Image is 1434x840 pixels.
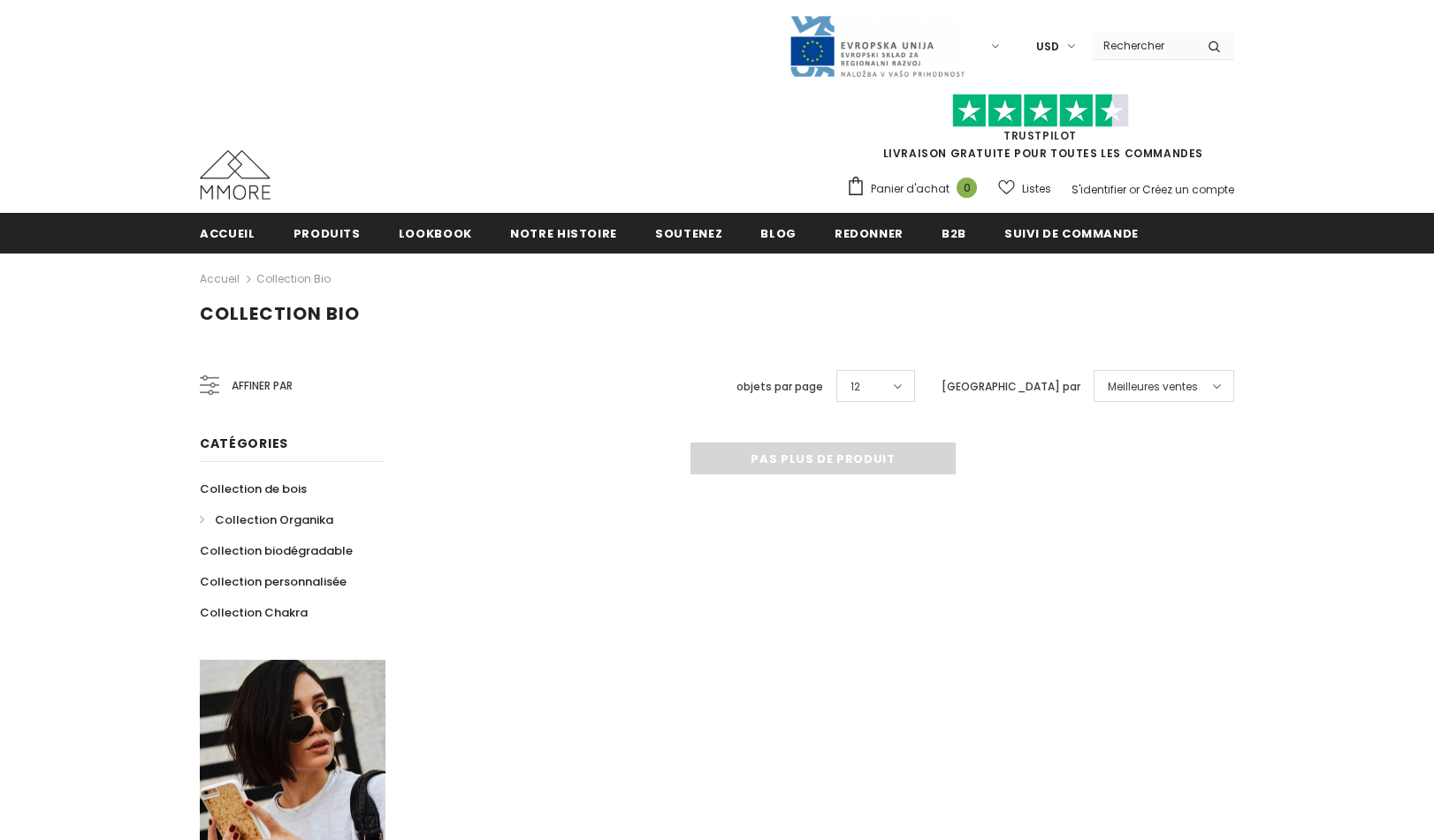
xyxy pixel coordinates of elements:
[200,225,256,242] span: Accueil
[200,573,347,590] span: Collection personnalisée
[510,213,617,253] a: Notre histoire
[957,178,977,198] span: 0
[952,94,1129,128] img: Faites confiance aux étoiles pilotes
[200,566,347,597] a: Collection personnalisée
[1072,182,1126,197] a: S'identifier
[1108,378,1198,396] span: Meilleures ventes
[871,180,950,198] span: Panier d'achat
[200,597,308,628] a: Collection Chakra
[256,271,331,286] a: Collection Bio
[760,213,797,253] a: Blog
[789,38,965,53] a: Javni Razpis
[200,481,307,497] span: Collection de bois
[200,435,288,452] span: Catégories
[294,225,361,242] span: Produits
[998,173,1051,204] a: Listes
[1142,182,1234,197] a: Créez un compte
[200,542,353,559] span: Collection biodégradable
[760,225,797,242] span: Blog
[1093,33,1194,58] input: Search Site
[215,511,333,528] span: Collection Organika
[1022,180,1051,198] span: Listes
[846,102,1234,161] span: LIVRAISON GRATUITE POUR TOUTES LES COMMANDES
[846,176,986,202] a: Panier d'achat 0
[294,213,361,253] a: Produits
[835,225,904,242] span: Redonner
[399,213,472,253] a: Lookbook
[200,213,256,253] a: Accueil
[399,225,472,242] span: Lookbook
[1003,128,1077,143] a: TrustPilot
[232,376,293,396] span: Affiner par
[1004,213,1139,253] a: Suivi de commande
[200,473,307,504] a: Collection de bois
[200,150,271,200] img: Cas MMORE
[655,225,722,242] span: soutenez
[1129,182,1140,197] span: or
[850,378,860,396] span: 12
[1036,38,1059,56] span: USD
[942,225,966,242] span: B2B
[200,604,308,621] span: Collection Chakra
[789,14,965,79] img: Javni Razpis
[835,213,904,253] a: Redonner
[942,378,1080,396] label: [GEOGRAPHIC_DATA] par
[655,213,722,253] a: soutenez
[736,378,823,396] label: objets par page
[200,301,360,326] span: Collection Bio
[200,535,353,566] a: Collection biodégradable
[200,504,333,535] a: Collection Organika
[200,269,240,290] a: Accueil
[942,213,966,253] a: B2B
[510,225,617,242] span: Notre histoire
[1004,225,1139,242] span: Suivi de commande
